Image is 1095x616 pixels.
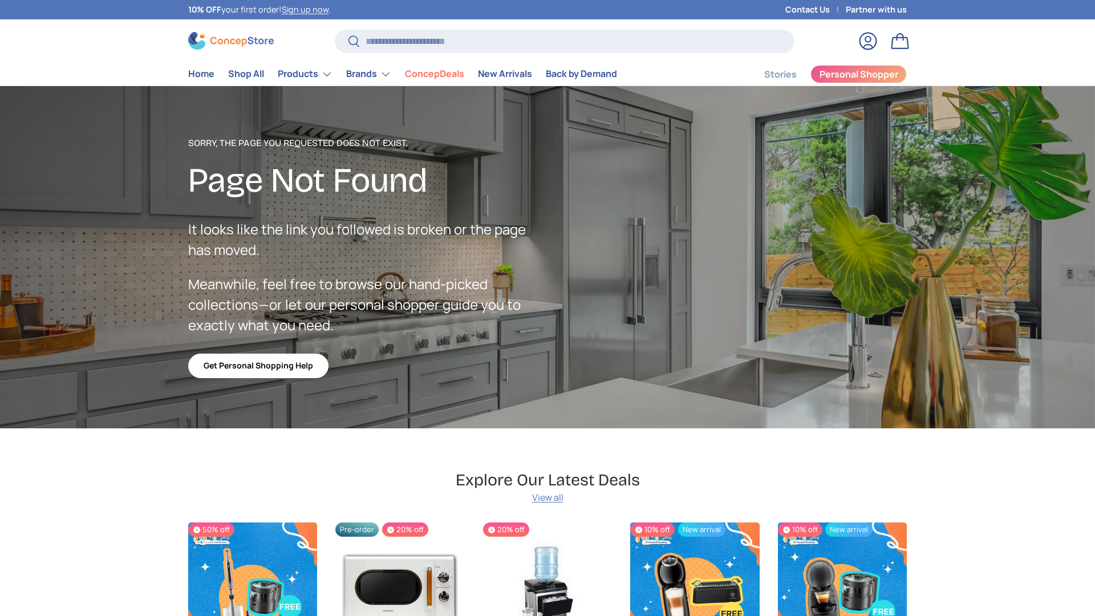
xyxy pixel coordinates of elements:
p: It looks like the link you followed is broken or the page has moved. [188,219,547,260]
a: Shop All [228,63,264,85]
summary: Brands [339,63,398,86]
p: your first order! . [188,3,331,16]
a: Contact Us [785,3,846,16]
span: 20% off [483,522,529,537]
h2: Page Not Found [188,159,547,202]
a: Get Personal Shopping Help [188,354,328,378]
span: New arrival [678,522,725,537]
a: Back by Demand [546,63,617,85]
a: Stories [764,63,797,86]
span: 20% off [382,522,428,537]
a: Home [188,63,214,85]
h2: Explore Our Latest Deals [456,469,640,491]
img: ConcepStore [188,32,274,50]
a: Sign up now [282,4,328,15]
a: Partner with us [846,3,907,16]
a: ConcepDeals [405,63,464,85]
a: View all [532,491,563,504]
nav: Primary [188,63,617,86]
summary: Products [271,63,339,86]
a: Brands [346,63,391,86]
span: New arrival [825,522,873,537]
p: Meanwhile, feel free to browse our hand-picked collections—or let our personal shopper guide you ... [188,274,547,335]
span: Pre-order [335,522,379,537]
a: Personal Shopper [810,65,907,83]
nav: Secondary [737,63,907,86]
span: 50% off [188,522,234,537]
p: Sorry, the page you requested does not exist. [188,136,547,150]
span: 10% off [630,522,675,537]
span: 10% off [778,522,822,537]
span: Personal Shopper [820,70,898,79]
a: New Arrivals [478,63,532,85]
strong: 10% OFF [188,4,221,15]
a: Products [278,63,332,86]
